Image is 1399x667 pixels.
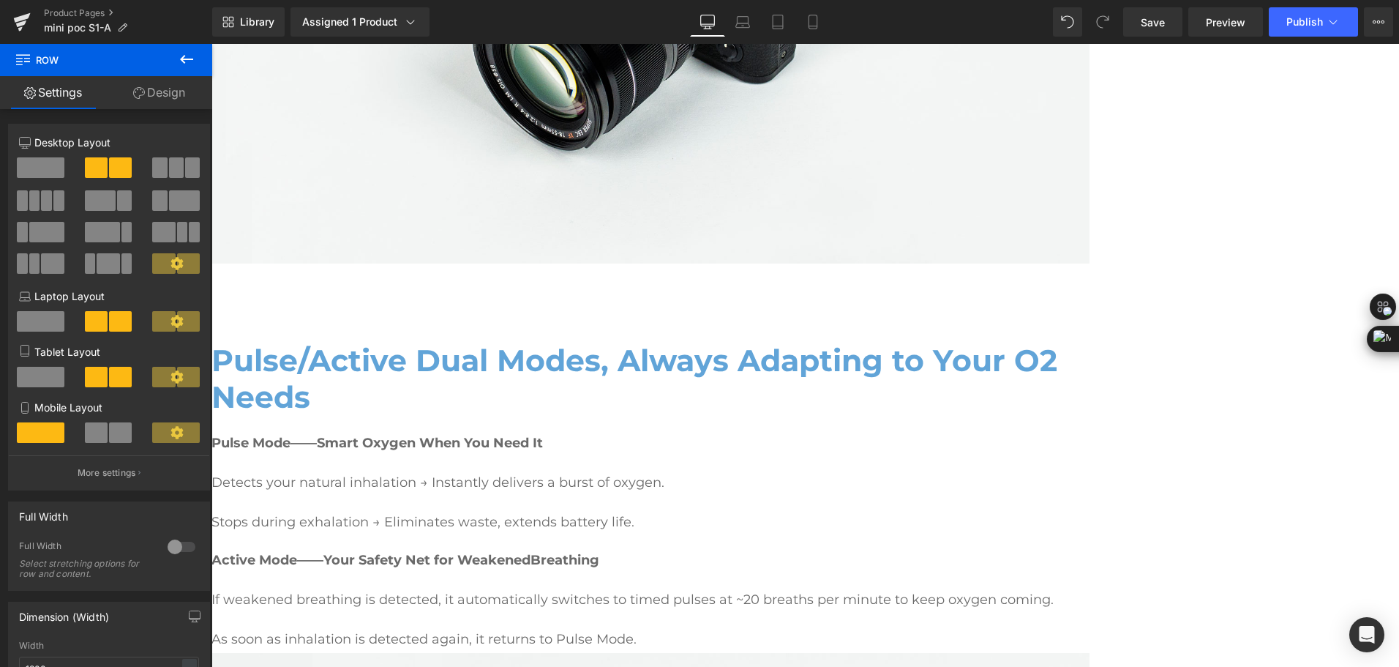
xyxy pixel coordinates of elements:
p: Laptop Layout [19,288,199,304]
button: Undo [1053,7,1082,37]
button: Publish [1269,7,1358,37]
span: Save [1141,15,1165,30]
p: More settings [78,466,136,480]
span: Library [240,15,274,29]
a: Desktop [690,7,725,37]
button: Redo [1088,7,1117,37]
a: Product Pages [44,7,212,19]
a: Tablet [760,7,795,37]
a: New Library [212,7,285,37]
div: Assigned 1 Product [302,15,418,29]
span: mini poc S1-A [44,22,111,34]
a: Mobile [795,7,830,37]
p: Mobile Layout [19,400,199,415]
div: Dimension (Width) [19,603,109,623]
a: Preview [1188,7,1263,37]
iframe: To enrich screen reader interactions, please activate Accessibility in Grammarly extension settings [211,44,1399,667]
p: Desktop Layout [19,135,199,150]
button: More settings [9,455,209,490]
div: Full Width [19,502,68,523]
span: Preview [1206,15,1245,30]
p: Tablet Layout [19,344,199,359]
div: Full Width [19,540,153,556]
span: Breathing [319,508,388,524]
a: Design [106,76,212,109]
a: Laptop [725,7,760,37]
div: Width [19,641,199,651]
div: Select stretching options for row and content. [19,559,151,579]
button: More [1364,7,1393,37]
span: Publish [1286,16,1323,28]
div: Open Intercom Messenger [1349,617,1384,652]
span: Row [15,44,161,76]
